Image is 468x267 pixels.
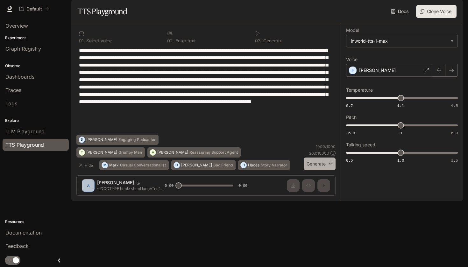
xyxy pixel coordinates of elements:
p: [PERSON_NAME] [157,151,188,154]
p: Temperature [346,88,373,92]
button: HHadesStory Narrator [238,160,290,170]
p: Grumpy Man [118,151,142,154]
span: 1.5 [451,103,458,108]
p: Mark [109,163,119,167]
span: 0.7 [346,103,353,108]
p: [PERSON_NAME] [86,151,117,154]
p: Reassuring Support Agent [189,151,238,154]
button: All workspaces [17,3,52,15]
span: 0.5 [346,158,353,163]
span: 1.1 [397,103,404,108]
h1: TTS Playground [78,5,127,18]
div: D [79,135,85,145]
div: H [241,160,246,170]
button: Clone Voice [416,5,457,18]
p: Select voice [85,39,112,43]
div: M [102,160,108,170]
button: A[PERSON_NAME]Reassuring Support Agent [147,147,241,158]
button: Generate⌘⏎ [304,158,336,171]
div: inworld-tts-1-max [346,35,457,47]
p: Story Narrator [261,163,287,167]
p: $ 0.010000 [309,151,329,156]
button: MMarkCasual Conversationalist [99,160,169,170]
div: A [150,147,156,158]
p: Engaging Podcaster [118,138,156,142]
button: T[PERSON_NAME]Grumpy Man [76,147,145,158]
p: ⌘⏎ [328,162,333,166]
a: Docs [390,5,411,18]
p: Default [26,6,42,12]
p: Enter text [174,39,196,43]
p: Casual Conversationalist [120,163,166,167]
p: Model [346,28,359,32]
p: [PERSON_NAME] [359,67,396,74]
p: 0 2 . [167,39,174,43]
span: 1.5 [451,158,458,163]
span: 5.0 [451,130,458,136]
p: Hades [248,163,259,167]
p: [PERSON_NAME] [181,163,212,167]
button: O[PERSON_NAME]Sad Friend [171,160,236,170]
span: -5.0 [346,130,355,136]
p: Pitch [346,115,357,120]
button: D[PERSON_NAME]Engaging Podcaster [76,135,159,145]
div: T [79,147,85,158]
span: 1.0 [397,158,404,163]
span: 0 [400,130,402,136]
div: inworld-tts-1-max [351,38,447,44]
p: Generate [262,39,282,43]
p: Voice [346,57,358,62]
p: 0 1 . [79,39,85,43]
p: Talking speed [346,143,375,147]
div: O [174,160,180,170]
p: 0 3 . [255,39,262,43]
p: [PERSON_NAME] [86,138,117,142]
button: Hide [76,160,97,170]
p: Sad Friend [213,163,233,167]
